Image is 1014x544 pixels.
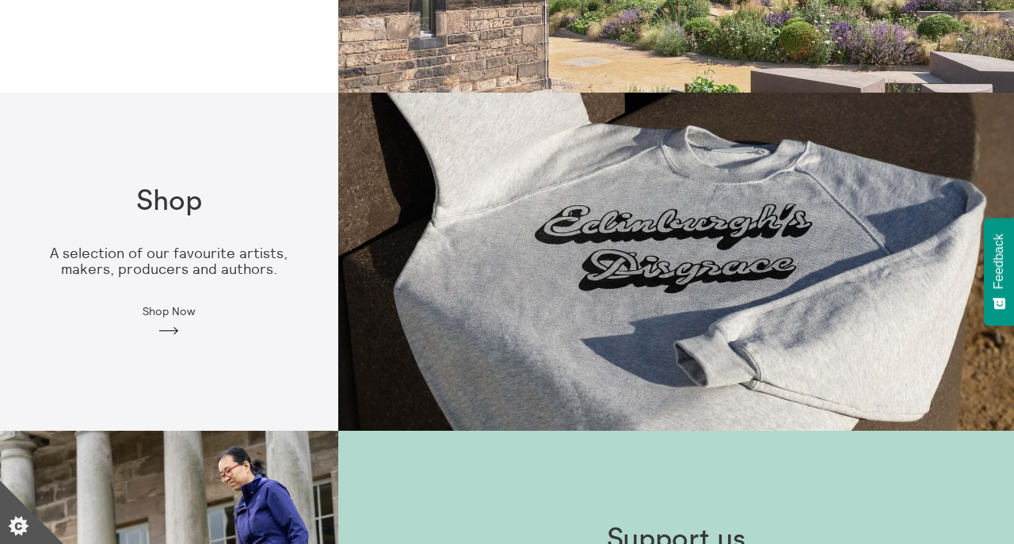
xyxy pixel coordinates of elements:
[25,245,313,278] p: A selection of our favourite artists, makers, producers and authors.
[984,218,1014,325] button: Feedback - Show survey
[338,93,1014,431] img: Edinburgh s disgrace sweatshirt 1
[992,234,1006,289] span: Feedback
[143,305,195,318] span: Shop Now
[136,185,202,218] h1: Shop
